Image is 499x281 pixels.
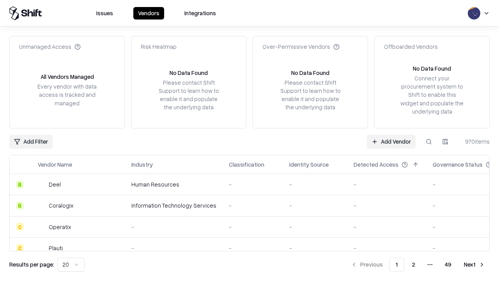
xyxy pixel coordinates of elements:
[354,201,420,210] div: -
[354,244,420,252] div: -
[346,258,490,272] nav: pagination
[354,223,420,231] div: -
[291,69,329,77] div: No Data Found
[9,135,53,149] button: Add Filter
[354,180,420,189] div: -
[38,181,46,189] img: Deel
[262,43,340,51] div: Over-Permissive Vendors
[131,180,216,189] div: Human Resources
[289,201,341,210] div: -
[92,7,118,20] button: Issues
[156,78,221,112] div: Please contact Shift Support to learn how to enable it and populate the underlying data
[38,244,46,252] img: Plauti
[278,78,343,112] div: Please contact Shift Support to learn how to enable it and populate the underlying data
[141,43,177,51] div: Risk Heatmap
[384,43,438,51] div: Offboarded Vendors
[170,69,208,77] div: No Data Found
[367,135,416,149] a: Add Vendor
[459,258,490,272] button: Next
[16,181,24,189] div: B
[406,258,421,272] button: 2
[16,202,24,210] div: B
[38,160,72,169] div: Vendor Name
[133,7,164,20] button: Vendors
[180,7,221,20] button: Integrations
[354,160,398,169] div: Detected Access
[16,223,24,231] div: C
[38,223,46,231] img: Operatix
[49,180,61,189] div: Deel
[439,258,458,272] button: 49
[41,73,94,81] div: All Vendors Managed
[131,223,216,231] div: -
[458,137,490,146] div: 970 items
[131,244,216,252] div: -
[9,260,54,269] p: Results per page:
[16,244,24,252] div: C
[289,180,341,189] div: -
[35,82,99,107] div: Every vendor with data access is tracked and managed
[131,201,216,210] div: Information Technology Services
[289,160,329,169] div: Identity Source
[49,201,73,210] div: Coralogix
[289,223,341,231] div: -
[433,160,483,169] div: Governance Status
[131,160,153,169] div: Industry
[229,160,264,169] div: Classification
[49,223,71,231] div: Operatix
[49,244,63,252] div: Plauti
[229,223,277,231] div: -
[229,180,277,189] div: -
[38,202,46,210] img: Coralogix
[19,43,81,51] div: Unmanaged Access
[389,258,404,272] button: 1
[229,201,277,210] div: -
[413,64,451,73] div: No Data Found
[289,244,341,252] div: -
[400,74,464,116] div: Connect your procurement system to Shift to enable this widget and populate the underlying data
[229,244,277,252] div: -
